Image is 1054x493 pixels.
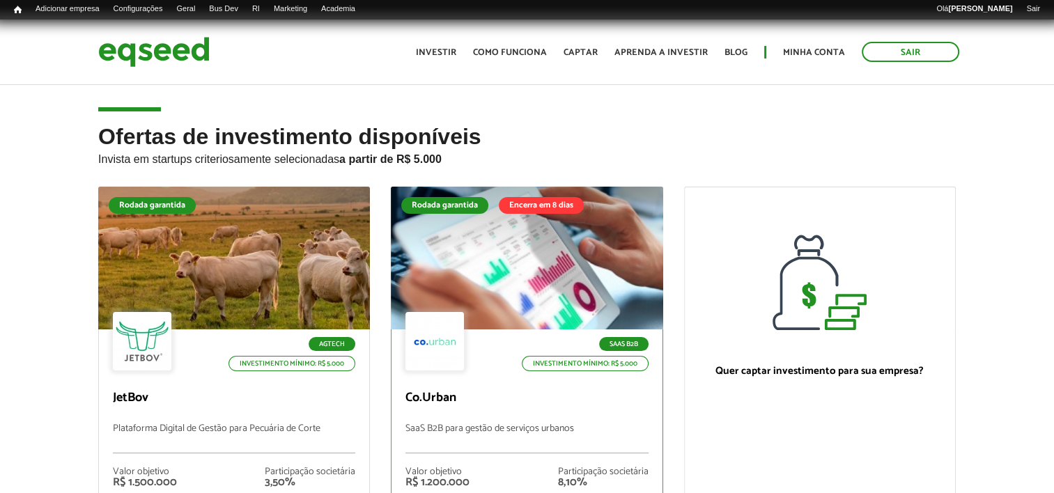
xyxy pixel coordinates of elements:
a: Marketing [267,3,314,15]
span: Início [14,5,22,15]
a: Aprenda a investir [614,48,708,57]
a: Adicionar empresa [29,3,107,15]
p: Quer captar investimento para sua empresa? [699,365,941,377]
a: Início [7,3,29,17]
p: Co.Urban [405,391,648,406]
strong: a partir de R$ 5.000 [339,153,442,165]
strong: [PERSON_NAME] [948,4,1012,13]
div: 3,50% [265,477,355,488]
p: SaaS B2B para gestão de serviços urbanos [405,423,648,453]
p: SaaS B2B [599,337,649,351]
a: Academia [314,3,362,15]
a: Minha conta [783,48,845,57]
div: R$ 1.200.000 [405,477,470,488]
p: Investimento mínimo: R$ 5.000 [228,356,355,371]
div: 8,10% [558,477,649,488]
a: Bus Dev [202,3,245,15]
p: Plataforma Digital de Gestão para Pecuária de Corte [113,423,355,453]
p: Invista em startups criteriosamente selecionadas [98,149,956,166]
a: Captar [564,48,598,57]
a: Olá[PERSON_NAME] [929,3,1019,15]
p: JetBov [113,391,355,406]
div: Encerra em 8 dias [499,197,584,214]
a: Blog [724,48,747,57]
div: Participação societária [558,467,649,477]
a: Como funciona [473,48,547,57]
a: Sair [1019,3,1047,15]
a: Configurações [107,3,170,15]
a: Sair [862,42,959,62]
a: RI [245,3,267,15]
div: Rodada garantida [401,197,488,214]
div: R$ 1.500.000 [113,477,177,488]
div: Participação societária [265,467,355,477]
p: Agtech [309,337,355,351]
a: Investir [416,48,456,57]
h2: Ofertas de investimento disponíveis [98,125,956,187]
img: EqSeed [98,33,210,70]
a: Geral [169,3,202,15]
div: Rodada garantida [109,197,196,214]
div: Valor objetivo [113,467,177,477]
div: Valor objetivo [405,467,470,477]
p: Investimento mínimo: R$ 5.000 [522,356,649,371]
